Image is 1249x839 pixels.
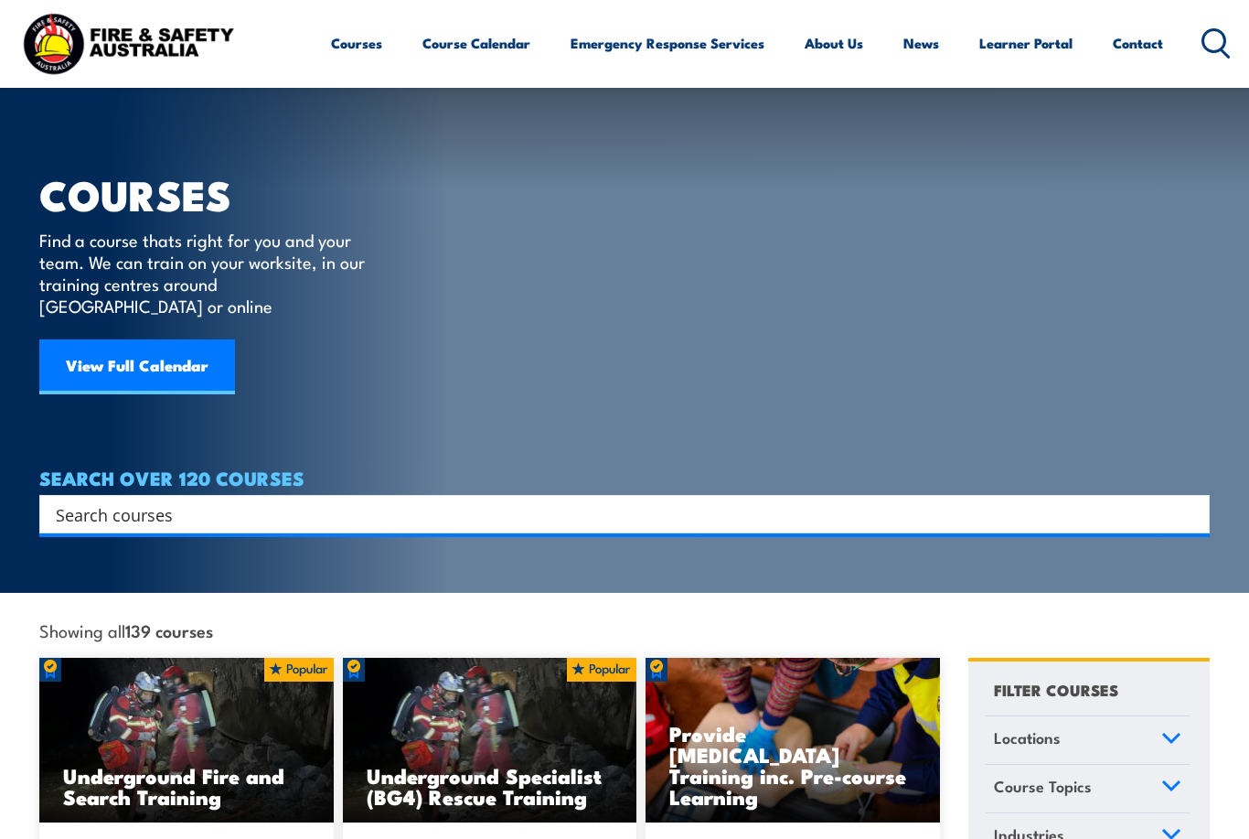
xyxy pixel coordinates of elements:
a: Learner Portal [979,21,1073,65]
h1: COURSES [39,176,391,211]
a: Course Calendar [422,21,530,65]
strong: 139 courses [125,618,213,642]
img: Underground mine rescue [343,658,637,823]
a: Course Topics [986,765,1190,812]
p: Find a course thats right for you and your team. We can train on your worksite, in our training c... [39,229,373,317]
a: View Full Calendar [39,339,235,394]
h4: FILTER COURSES [994,677,1118,702]
input: Search input [56,500,1169,528]
span: Locations [994,726,1061,750]
span: Course Topics [994,774,1092,799]
h3: Underground Fire and Search Training [63,765,310,807]
img: Low Voltage Rescue and Provide CPR [646,658,940,823]
button: Search magnifier button [1178,501,1203,527]
a: Courses [331,21,382,65]
a: About Us [805,21,863,65]
form: Search form [59,501,1173,527]
img: Underground mine rescue [39,658,334,823]
h4: SEARCH OVER 120 COURSES [39,468,1210,488]
a: Underground Specialist (BG4) Rescue Training [343,658,637,823]
a: Locations [986,716,1190,764]
a: Contact [1113,21,1163,65]
h3: Underground Specialist (BG4) Rescue Training [367,765,614,807]
a: Underground Fire and Search Training [39,658,334,823]
a: Emergency Response Services [571,21,764,65]
a: Provide [MEDICAL_DATA] Training inc. Pre-course Learning [646,658,940,823]
span: Showing all [39,620,213,640]
h3: Provide [MEDICAL_DATA] Training inc. Pre-course Learning [669,723,916,807]
a: News [903,21,939,65]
